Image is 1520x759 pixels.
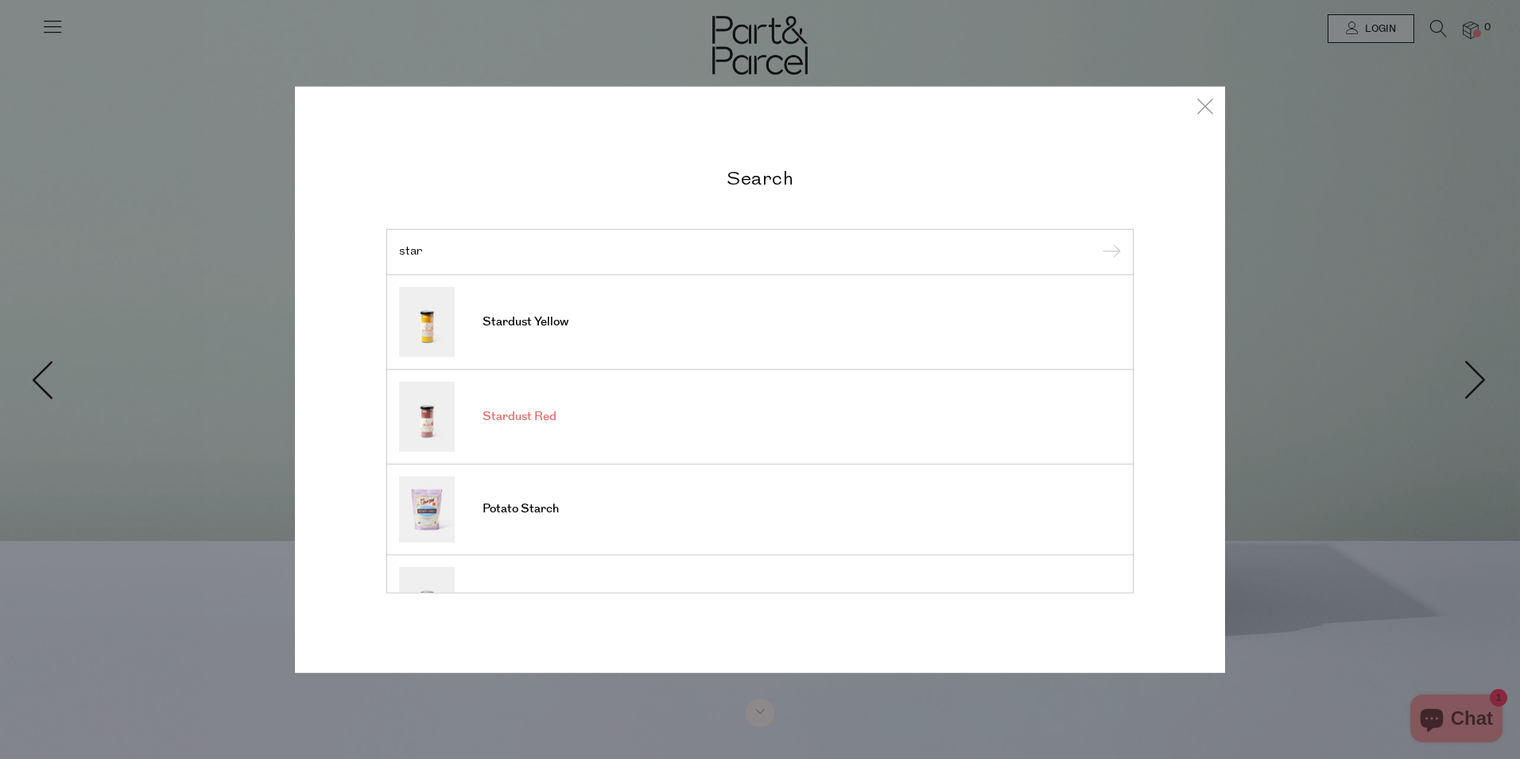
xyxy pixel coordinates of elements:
img: Potato Starch [399,476,455,542]
img: Stardust Red [399,381,455,451]
h2: Search [386,166,1134,189]
img: Stardust Yellow [399,286,455,356]
span: Stardust Red [483,409,556,425]
span: Potato Starch [483,501,559,517]
a: Stardust Red [399,381,1121,451]
input: Search [399,246,1121,258]
a: Stardust Yellow [399,286,1121,356]
img: Stardust Blue [399,566,455,636]
a: Potato Starch [399,476,1121,542]
span: Stardust Yellow [483,314,568,330]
